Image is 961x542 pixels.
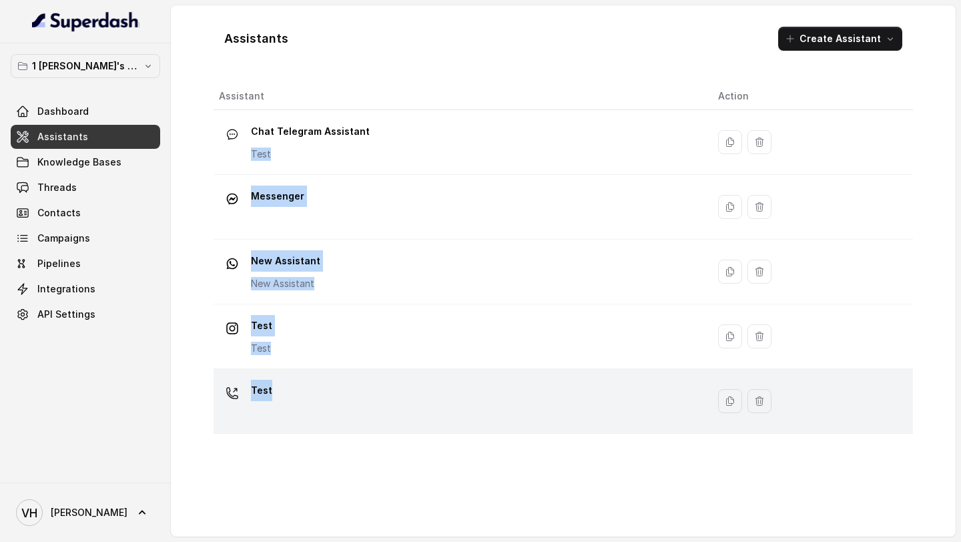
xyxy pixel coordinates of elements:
a: Assistants [11,125,160,149]
p: Messenger [251,186,304,207]
span: Dashboard [37,105,89,118]
a: Dashboard [11,99,160,123]
a: API Settings [11,302,160,326]
span: Contacts [37,206,81,220]
p: New Assistant [251,250,320,272]
a: Knowledge Bases [11,150,160,174]
p: Test [251,342,272,355]
a: Threads [11,176,160,200]
button: Create Assistant [778,27,902,51]
span: Campaigns [37,232,90,245]
button: 1 [PERSON_NAME]'s Workspace [11,54,160,78]
span: Pipelines [37,257,81,270]
p: 1 [PERSON_NAME]'s Workspace [32,58,139,74]
a: Contacts [11,201,160,225]
p: Test [251,148,370,161]
a: [PERSON_NAME] [11,494,160,531]
h1: Assistants [224,28,288,49]
p: Test [251,315,272,336]
span: Threads [37,181,77,194]
span: API Settings [37,308,95,321]
span: Integrations [37,282,95,296]
p: New Assistant [251,277,320,290]
span: [PERSON_NAME] [51,506,127,519]
a: Campaigns [11,226,160,250]
p: Chat Telegram Assistant [251,121,370,142]
text: VH [21,506,37,520]
p: Test [251,380,272,401]
a: Pipelines [11,252,160,276]
img: light.svg [32,11,139,32]
th: Assistant [214,83,707,110]
span: Assistants [37,130,88,144]
a: Integrations [11,277,160,301]
span: Knowledge Bases [37,156,121,169]
th: Action [707,83,913,110]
